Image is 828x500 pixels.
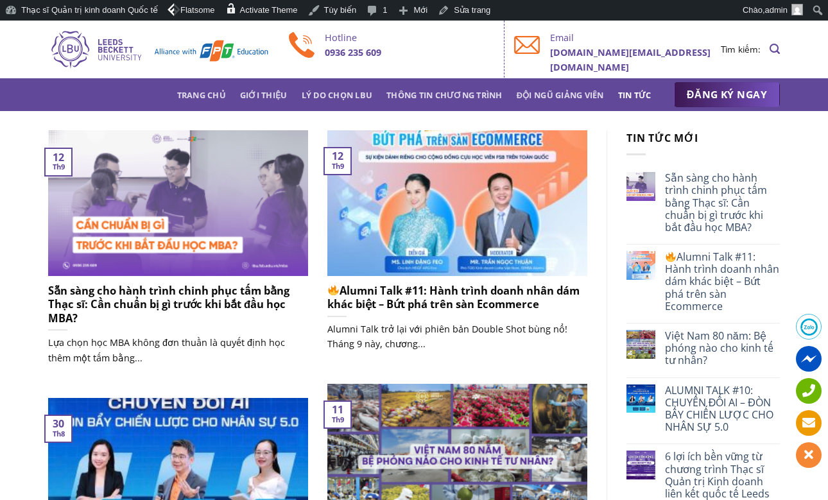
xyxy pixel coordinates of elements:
[386,83,503,107] a: Thông tin chương trình
[48,29,270,70] img: Thạc sĩ Quản trị kinh doanh Quốc tế
[550,30,720,45] p: Email
[665,330,780,367] a: Việt Nam 80 năm: Bệ phóng nào cho kinh tế tư nhân?
[517,83,604,107] a: Đội ngũ giảng viên
[687,87,767,103] span: ĐĂNG KÝ NGAY
[550,46,711,73] b: [DOMAIN_NAME][EMAIL_ADDRESS][DOMAIN_NAME]
[770,37,780,62] a: Search
[48,130,308,379] a: Sẵn sàng cho hành trình chinh phục tấm bằng Thạc sĩ: Cần chuẩn bị gì trước khi bắt đầu học MBA? L...
[665,384,780,434] a: ALUMNI TALK #10: CHUYỂN ĐỔI AI – ĐÒN BẨY CHIẾN LƯỢC CHO NHÂN SỰ 5.0
[48,335,308,365] p: Lựa chọn học MBA không đơn thuần là quyết định học thêm một tấm bằng...
[325,46,381,58] b: 0936 235 609
[626,131,698,145] span: Tin tức mới
[327,130,587,365] a: 🔥Alumni Talk #11: Hành trình doanh nhân dám khác biệt – Bứt phá trên sàn Ecommerce Alumni Talk tr...
[665,251,780,313] a: Alumni Talk #11: Hành trình doanh nhân dám khác biệt – Bứt phá trên sàn Ecommerce
[240,83,288,107] a: Giới thiệu
[721,42,761,56] li: Tìm kiếm:
[327,284,587,311] h5: Alumni Talk #11: Hành trình doanh nhân dám khác biệt – Bứt phá trên sàn Ecommerce
[666,252,676,262] img: 🔥
[48,284,308,325] h5: Sẵn sàng cho hành trình chinh phục tấm bằng Thạc sĩ: Cần chuẩn bị gì trước khi bắt đầu học MBA?
[177,83,226,107] a: Trang chủ
[327,322,587,351] p: Alumni Talk trở lại với phiên bản Double Shot bùng nổ! Tháng 9 này, chương...
[302,83,373,107] a: Lý do chọn LBU
[674,82,780,108] a: ĐĂNG KÝ NGAY
[765,5,788,15] span: admin
[325,30,495,45] p: Hotline
[618,83,651,107] a: Tin tức
[665,172,780,234] a: Sẵn sàng cho hành trình chinh phục tấm bằng Thạc sĩ: Cần chuẩn bị gì trước khi bắt đầu học MBA?
[328,285,339,296] img: 🔥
